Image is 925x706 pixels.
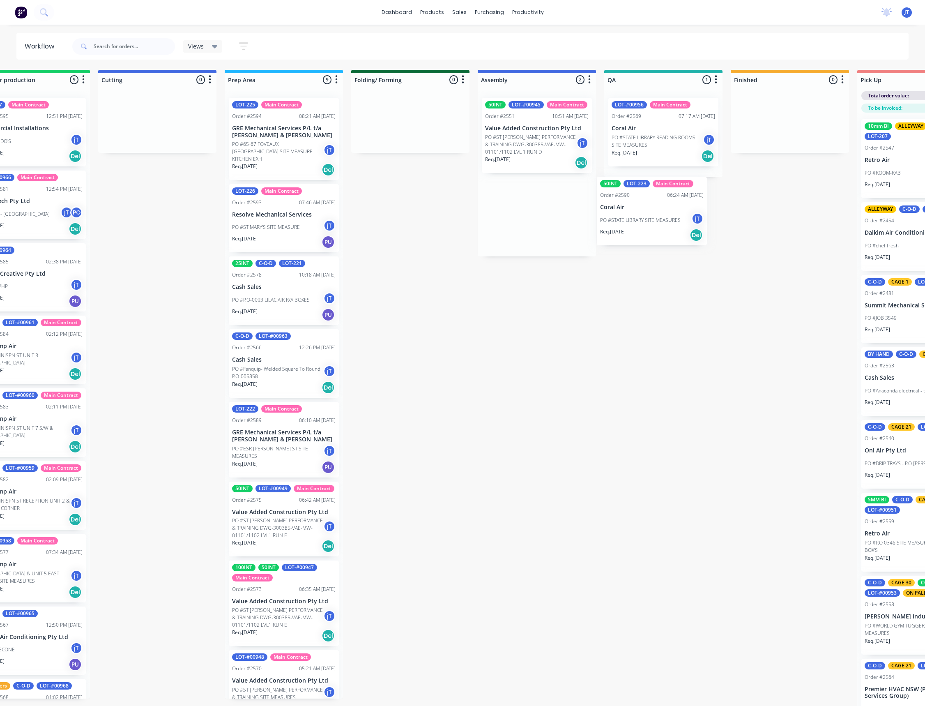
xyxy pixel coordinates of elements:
[868,104,902,112] span: To be invoiced:
[15,6,27,18] img: Factory
[868,92,909,99] span: Total order value:
[94,38,175,55] input: Search for orders...
[448,6,471,18] div: sales
[188,42,204,51] span: Views
[508,6,548,18] div: productivity
[471,6,508,18] div: purchasing
[904,9,909,16] span: JT
[377,6,416,18] a: dashboard
[25,42,58,51] div: Workflow
[416,6,448,18] div: products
